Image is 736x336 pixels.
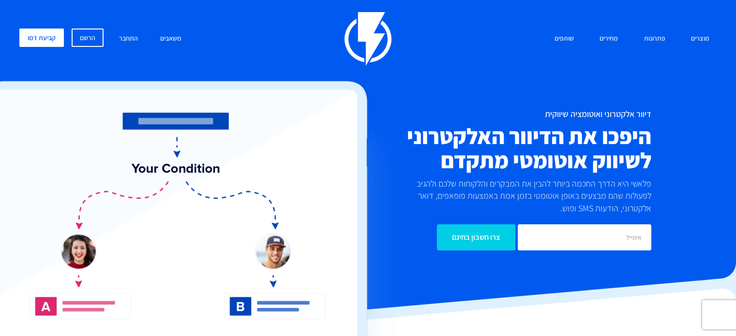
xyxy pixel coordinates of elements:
input: אימייל [518,224,651,250]
a: קביעת דמו [19,29,64,47]
a: פתרונות [637,29,673,49]
h2: היפכו את הדיוור האלקטרוני לשיווק אוטומטי מתקדם [317,124,651,172]
p: פלאשי היא הדרך החכמה ביותר להבין את המבקרים והלקוחות שלכם ולהגיב לפעולות שהם מבצעים באופן אוטומטי... [405,177,651,215]
a: התחבר [112,29,145,49]
a: הרשם [72,29,104,47]
input: צרו חשבון בחינם [437,224,515,250]
a: מוצרים [684,29,717,49]
a: שותפים [547,29,581,49]
a: מחירים [592,29,625,49]
h1: דיוור אלקטרוני ואוטומציה שיווקית [317,109,651,119]
a: משאבים [153,29,189,49]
